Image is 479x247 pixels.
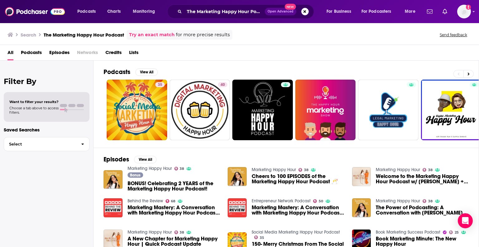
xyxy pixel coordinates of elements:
a: Entrepreneur Network Podcast [252,198,311,204]
a: 38 [423,168,433,172]
h2: Episodes [104,156,129,163]
a: 38 [423,199,433,203]
span: Welcome to the Marketing Happy Hour Podcast w/ [PERSON_NAME] + [PERSON_NAME] [376,174,469,184]
span: 68 [171,200,175,203]
span: Choose a tab above to access filters. [9,106,59,115]
a: Show notifications dropdown [424,6,435,17]
a: Try an exact match [129,31,175,38]
a: 25 [449,230,459,234]
button: open menu [322,7,359,17]
img: Cheers to 100 EPISODES of the Marketing Happy Hour Podcast 🥂 [228,167,247,186]
a: Book Marketing Success Podcast [376,230,440,235]
a: Show notifications dropdown [440,6,450,17]
input: Search podcasts, credits, & more... [184,7,265,17]
a: Marketing Mastery: A Conversation with Marketing Happy Hour Podcast Hosts [252,205,345,215]
span: The Power of Podcasting: A Conversation with [PERSON_NAME] + [PERSON_NAME] of Marketing Happy Hour [376,205,469,215]
span: for more precise results [176,31,230,38]
a: 35 [254,235,264,239]
svg: Add a profile image [466,5,471,10]
span: Open Advanced [268,10,293,13]
span: Want to filter your results? [9,100,59,104]
img: Marketing Mastery: A Conversation with Marketing Happy Hour Podcast Hosts [104,198,123,217]
img: User Profile [457,5,471,18]
a: The Power of Podcasting: A Conversation with Cassie + Erica of Marketing Happy Hour [376,205,469,215]
span: 35 [260,236,264,239]
span: 38 [428,200,433,203]
img: Welcome to the Marketing Happy Hour Podcast w/ Erica Spitzley + Cassie Tucker [352,167,371,186]
span: BONUS! Celebrating 2 YEARS of the Marketing Happy Hour Podcast! [128,181,220,191]
a: Credits [105,47,122,60]
span: Networks [77,47,98,60]
a: Episodes [49,47,70,60]
img: BONUS! Celebrating 2 YEARS of the Marketing Happy Hour Podcast! [104,170,123,189]
div: Open Intercom Messenger [458,213,473,228]
span: Podcasts [21,47,42,60]
span: Charts [107,7,121,16]
a: Welcome to the Marketing Happy Hour Podcast w/ Erica Spitzley + Cassie Tucker [376,174,469,184]
span: 38 [428,169,433,171]
span: Podcasts [77,7,96,16]
a: Book Marketing Minute: The New Happy Hour [376,236,469,247]
a: PodcastsView All [104,68,158,76]
span: Select [4,142,76,146]
a: All [7,47,13,60]
span: New [285,4,296,10]
a: Marketing Happy Hour [128,166,172,171]
span: More [405,7,415,16]
button: Show profile menu [457,5,471,18]
a: 35 [107,80,167,140]
img: Podchaser - Follow, Share and Rate Podcasts [5,6,65,17]
img: Marketing Mastery: A Conversation with Marketing Happy Hour Podcast Hosts [228,198,247,217]
button: Select [4,137,90,151]
a: Lists [129,47,138,60]
button: Send feedback [438,32,469,37]
a: 35 [155,82,165,87]
h3: Search [21,32,36,38]
a: EpisodesView All [104,156,157,163]
button: open menu [128,7,163,17]
a: Cheers to 100 EPISODES of the Marketing Happy Hour Podcast 🥂 [252,174,345,184]
h3: The Marketing Happy Hour Podcast [44,32,124,38]
a: 38 [174,230,184,234]
button: open menu [400,7,423,17]
span: 38 [180,167,184,170]
button: View All [134,156,157,163]
a: 40 [170,80,230,140]
a: Marketing Mastery: A Conversation with Marketing Happy Hour Podcast Hosts [128,205,220,215]
span: 38 [304,169,308,171]
a: Marketing Happy Hour [376,167,420,172]
span: 25 [455,231,459,234]
a: 38 [298,168,308,172]
button: open menu [357,7,400,17]
span: 35 [158,82,162,88]
span: For Podcasters [361,7,391,16]
a: 68 [166,199,176,203]
img: The Power of Podcasting: A Conversation with Cassie + Erica of Marketing Happy Hour [352,198,371,217]
a: A New Chapter for Marketing Happy Hour | Quick Podcast Update [128,236,220,247]
span: Monitoring [133,7,155,16]
span: For Business [327,7,351,16]
a: Charts [103,7,124,17]
a: Marketing Happy Hour [252,167,296,172]
p: Saved Searches [4,127,90,133]
div: Search podcasts, credits, & more... [173,4,320,19]
span: Logged in as nilam.mukherjee [457,5,471,18]
button: View All [135,68,158,76]
a: Behind the Review [128,198,163,204]
a: 38 [174,167,184,170]
a: Marketing Happy Hour [376,198,420,204]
